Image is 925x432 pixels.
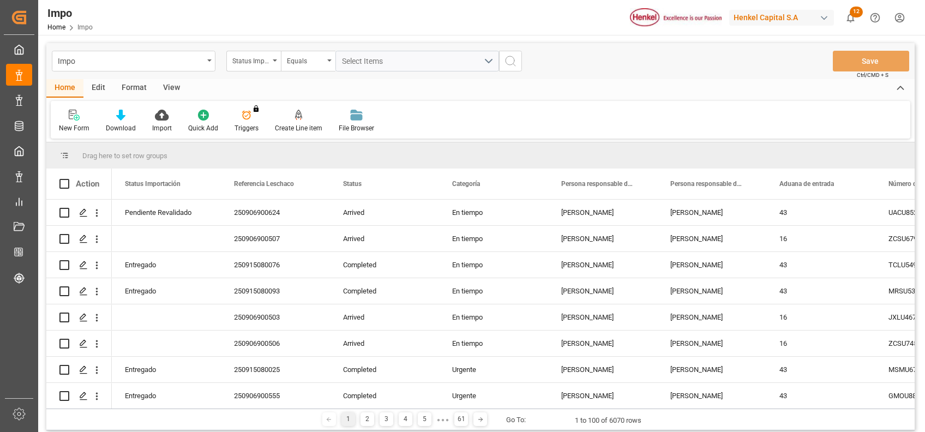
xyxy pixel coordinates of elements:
div: [PERSON_NAME] [548,200,657,225]
span: Status [343,180,362,188]
span: 12 [850,7,863,17]
button: search button [499,51,522,71]
div: Home [46,79,83,98]
span: Drag here to set row groups [82,152,167,160]
div: File Browser [339,123,374,133]
div: Create Line item [275,123,322,133]
div: Henkel Capital S.A [729,10,834,26]
div: 3 [380,412,393,426]
button: Save [833,51,909,71]
div: View [155,79,188,98]
div: Arrived [330,226,439,251]
div: [PERSON_NAME] [657,200,766,225]
span: Select Items [342,57,388,65]
div: [PERSON_NAME] [657,383,766,409]
div: 43 [766,383,875,409]
button: open menu [226,51,281,71]
div: ● ● ● [437,416,449,424]
div: 61 [454,412,468,426]
div: En tiempo [439,278,548,304]
div: Pendiente Revalidado [125,200,208,225]
div: [PERSON_NAME] [657,252,766,278]
div: Press SPACE to select this row. [46,357,112,383]
div: Entregado [125,253,208,278]
div: [PERSON_NAME] [548,357,657,382]
div: 250915080025 [221,357,330,382]
div: En tiempo [439,226,548,251]
div: [PERSON_NAME] [548,252,657,278]
div: Press SPACE to select this row. [46,331,112,357]
div: 1 [341,412,355,426]
a: Home [47,23,65,31]
div: 250906900624 [221,200,330,225]
div: Impo [58,53,203,67]
div: [PERSON_NAME] [548,383,657,409]
div: [PERSON_NAME] [548,304,657,330]
span: Persona responsable de la importacion [561,180,634,188]
div: Completed [330,278,439,304]
div: 43 [766,278,875,304]
div: 43 [766,357,875,382]
div: 5 [418,412,431,426]
div: 250915080093 [221,278,330,304]
span: Ctrl/CMD + S [857,71,888,79]
div: [PERSON_NAME] [657,304,766,330]
div: Press SPACE to select this row. [46,252,112,278]
div: [PERSON_NAME] [548,331,657,356]
div: Arrived [330,200,439,225]
div: Entregado [125,383,208,409]
div: [PERSON_NAME] [548,278,657,304]
div: [PERSON_NAME] [657,226,766,251]
span: Referencia Leschaco [234,180,294,188]
div: Status Importación [232,53,269,66]
div: Entregado [125,279,208,304]
div: 250915080076 [221,252,330,278]
div: Completed [330,383,439,409]
div: [PERSON_NAME] [657,357,766,382]
span: Aduana de entrada [779,180,834,188]
span: Status Importación [125,180,181,188]
div: Go To: [506,415,526,425]
div: En tiempo [439,304,548,330]
div: Format [113,79,155,98]
div: 250906900506 [221,331,330,356]
button: open menu [281,51,335,71]
div: En tiempo [439,252,548,278]
div: 4 [399,412,412,426]
div: Press SPACE to select this row. [46,383,112,409]
div: Download [106,123,136,133]
div: 43 [766,252,875,278]
span: Categoría [452,180,480,188]
button: show 12 new notifications [838,5,863,30]
div: Equals [287,53,324,66]
div: [PERSON_NAME] [657,278,766,304]
div: Press SPACE to select this row. [46,226,112,252]
span: Persona responsable de seguimiento [670,180,743,188]
div: Press SPACE to select this row. [46,304,112,331]
div: 16 [766,226,875,251]
div: 16 [766,331,875,356]
div: [PERSON_NAME] [657,331,766,356]
div: 2 [361,412,374,426]
div: Press SPACE to select this row. [46,200,112,226]
div: [PERSON_NAME] [548,226,657,251]
img: Henkel%20logo.jpg_1689854090.jpg [630,8,722,27]
div: Urgente [439,383,548,409]
div: Impo [47,5,93,21]
div: Edit [83,79,113,98]
div: 250906900555 [221,383,330,409]
div: Arrived [330,304,439,330]
div: 250906900507 [221,226,330,251]
div: New Form [59,123,89,133]
div: Completed [330,252,439,278]
div: Arrived [330,331,439,356]
div: Action [76,179,99,189]
div: 16 [766,304,875,330]
div: Import [152,123,172,133]
div: En tiempo [439,200,548,225]
div: 1 to 100 of 6070 rows [575,415,641,426]
div: En tiempo [439,331,548,356]
button: Help Center [863,5,887,30]
div: 43 [766,200,875,225]
div: Press SPACE to select this row. [46,278,112,304]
